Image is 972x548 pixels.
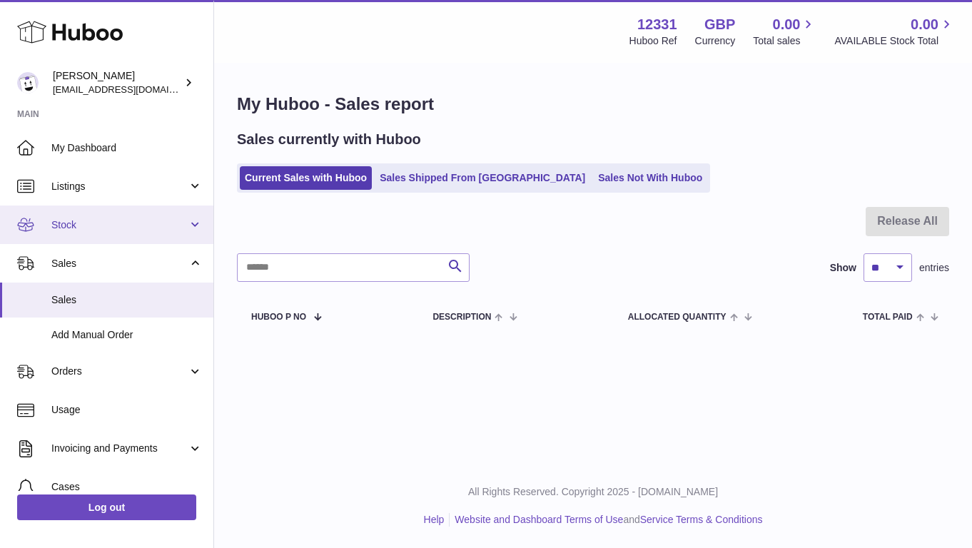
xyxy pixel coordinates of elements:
[704,15,735,34] strong: GBP
[51,442,188,455] span: Invoicing and Payments
[51,480,203,494] span: Cases
[53,69,181,96] div: [PERSON_NAME]
[753,15,816,48] a: 0.00 Total sales
[834,34,955,48] span: AVAILABLE Stock Total
[450,513,762,527] li: and
[51,403,203,417] span: Usage
[830,261,856,275] label: Show
[226,485,961,499] p: All Rights Reserved. Copyright 2025 - [DOMAIN_NAME]
[834,15,955,48] a: 0.00 AVAILABLE Stock Total
[628,313,727,322] span: ALLOCATED Quantity
[237,93,949,116] h1: My Huboo - Sales report
[919,261,949,275] span: entries
[51,328,203,342] span: Add Manual Order
[629,34,677,48] div: Huboo Ref
[773,15,801,34] span: 0.00
[251,313,306,322] span: Huboo P no
[911,15,938,34] span: 0.00
[432,313,491,322] span: Description
[237,130,421,149] h2: Sales currently with Huboo
[863,313,913,322] span: Total paid
[424,514,445,525] a: Help
[51,180,188,193] span: Listings
[640,514,763,525] a: Service Terms & Conditions
[51,218,188,232] span: Stock
[51,293,203,307] span: Sales
[17,72,39,93] img: seb@bravefoods.co.uk
[593,166,707,190] a: Sales Not With Huboo
[17,494,196,520] a: Log out
[53,83,210,95] span: [EMAIL_ADDRESS][DOMAIN_NAME]
[455,514,623,525] a: Website and Dashboard Terms of Use
[240,166,372,190] a: Current Sales with Huboo
[753,34,816,48] span: Total sales
[695,34,736,48] div: Currency
[51,365,188,378] span: Orders
[375,166,590,190] a: Sales Shipped From [GEOGRAPHIC_DATA]
[51,257,188,270] span: Sales
[51,141,203,155] span: My Dashboard
[637,15,677,34] strong: 12331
